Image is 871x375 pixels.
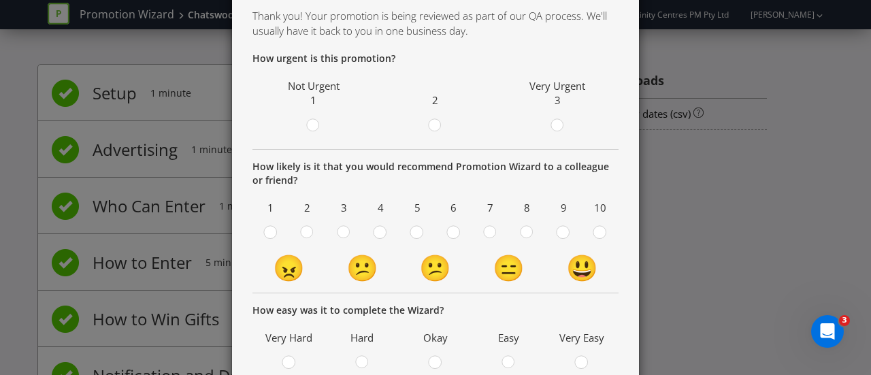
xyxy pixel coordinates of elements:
[529,79,585,93] span: Very Urgent
[326,249,399,286] td: 😕
[252,249,326,286] td: 😠
[472,249,546,286] td: 😑
[545,249,619,286] td: 😃
[252,9,607,37] span: Thank you! Your promotion is being reviewed as part of our QA process. We'll usually have it back...
[406,327,465,348] span: Okay
[256,197,286,218] span: 1
[288,79,340,93] span: Not Urgent
[552,327,612,348] span: Very Easy
[399,249,472,286] td: 😕
[402,197,432,218] span: 5
[259,327,319,348] span: Very Hard
[439,197,469,218] span: 6
[479,327,539,348] span: Easy
[252,304,619,317] p: How easy was it to complete the Wizard?
[839,315,850,326] span: 3
[476,197,506,218] span: 7
[512,197,542,218] span: 8
[252,160,619,187] p: How likely is it that you would recommend Promotion Wizard to a colleague or friend?
[811,315,844,348] iframe: Intercom live chat
[329,197,359,218] span: 3
[555,93,561,107] span: 3
[432,93,438,107] span: 2
[310,93,316,107] span: 1
[333,327,393,348] span: Hard
[365,197,395,218] span: 4
[585,197,615,218] span: 10
[548,197,578,218] span: 9
[293,197,323,218] span: 2
[252,52,619,65] p: How urgent is this promotion?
